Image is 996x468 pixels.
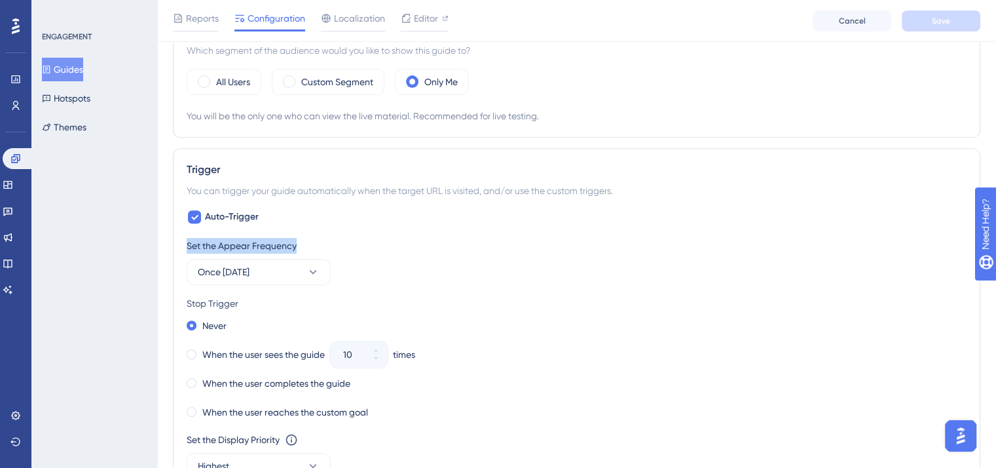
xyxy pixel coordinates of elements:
label: When the user sees the guide [202,347,325,362]
iframe: UserGuiding AI Assistant Launcher [941,416,980,456]
button: Cancel [813,10,891,31]
button: Guides [42,58,83,81]
label: Custom Segment [301,74,373,90]
div: Set the Display Priority [187,432,280,448]
button: Hotspots [42,87,90,110]
button: Save [902,10,980,31]
div: Stop Trigger [187,296,967,311]
button: Themes [42,115,86,139]
label: All Users [216,74,250,90]
div: You will be the only one who can view the live material. Recommended for live testing. [187,108,967,124]
div: You can trigger your guide automatically when the target URL is visited, and/or use the custom tr... [187,183,967,199]
div: Which segment of the audience would you like to show this guide to? [187,43,967,58]
span: Cancel [839,16,866,26]
div: Trigger [187,162,967,178]
div: Set the Appear Frequency [187,238,967,254]
label: Never [202,318,227,334]
span: Localization [334,10,385,26]
span: Editor [414,10,438,26]
label: Only Me [424,74,458,90]
span: Reports [186,10,219,26]
span: Need Help? [31,3,82,19]
div: times [393,347,415,362]
label: When the user completes the guide [202,376,350,391]
label: When the user reaches the custom goal [202,404,368,420]
button: Once [DATE] [187,259,331,285]
span: Save [932,16,950,26]
span: Once [DATE] [198,264,249,280]
span: Auto-Trigger [205,209,259,225]
div: ENGAGEMENT [42,31,92,42]
span: Configuration [248,10,305,26]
